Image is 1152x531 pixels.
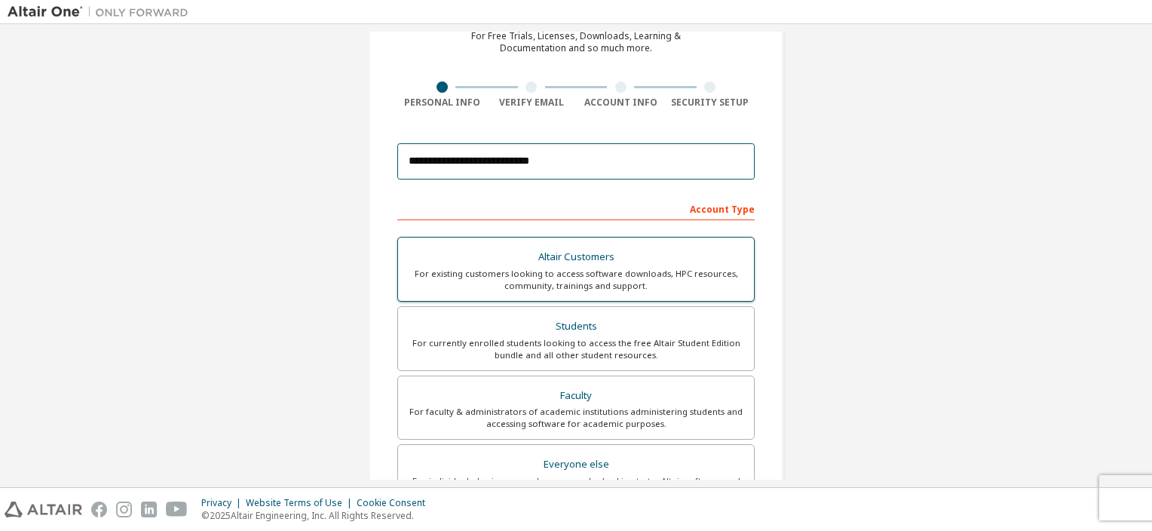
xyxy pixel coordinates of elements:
p: © 2025 Altair Engineering, Inc. All Rights Reserved. [201,509,434,522]
div: For existing customers looking to access software downloads, HPC resources, community, trainings ... [407,268,745,292]
div: Cookie Consent [357,497,434,509]
div: For individuals, businesses and everyone else looking to try Altair software and explore our prod... [407,475,745,499]
div: Account Info [576,97,666,109]
div: For Free Trials, Licenses, Downloads, Learning & Documentation and so much more. [471,30,681,54]
div: For faculty & administrators of academic institutions administering students and accessing softwa... [407,406,745,430]
img: youtube.svg [166,502,188,517]
div: Personal Info [397,97,487,109]
div: Students [407,316,745,337]
div: Everyone else [407,454,745,475]
img: instagram.svg [116,502,132,517]
div: Faculty [407,385,745,407]
img: altair_logo.svg [5,502,82,517]
img: linkedin.svg [141,502,157,517]
div: For currently enrolled students looking to access the free Altair Student Edition bundle and all ... [407,337,745,361]
img: Altair One [8,5,196,20]
div: Altair Customers [407,247,745,268]
div: Verify Email [487,97,577,109]
img: facebook.svg [91,502,107,517]
div: Security Setup [666,97,755,109]
div: Privacy [201,497,246,509]
div: Account Type [397,196,755,220]
div: Website Terms of Use [246,497,357,509]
